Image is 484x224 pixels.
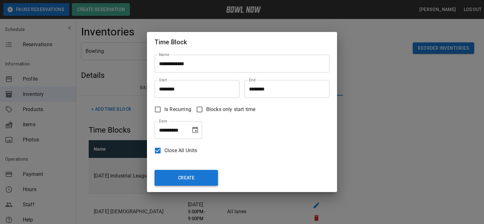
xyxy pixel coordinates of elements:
input: Choose time, selected time is 4:00 PM [245,80,325,98]
span: Is Recurring [164,106,191,113]
span: Close All Units [164,147,197,154]
label: End [249,77,256,83]
label: Start [159,77,167,83]
input: Choose time, selected time is 1:00 PM [155,80,235,98]
h2: Time Block [147,32,337,52]
button: Create [155,170,218,186]
button: Choose date, selected date is Nov 15, 2025 [189,124,201,136]
span: Blocks only start time [206,106,255,113]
